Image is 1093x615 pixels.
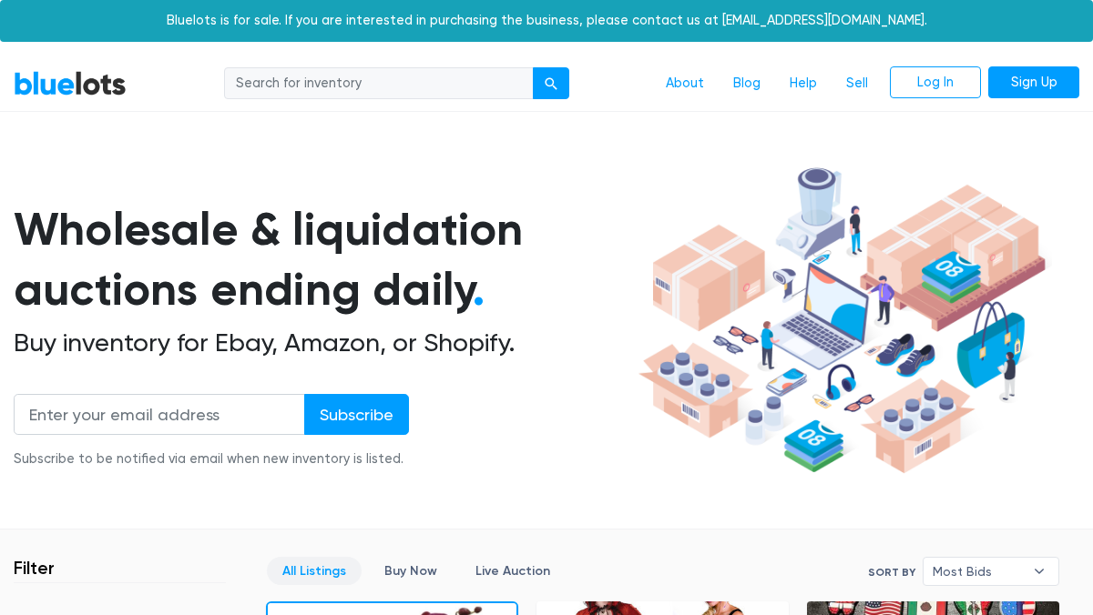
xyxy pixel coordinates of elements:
h2: Buy inventory for Ebay, Amazon, or Shopify. [14,328,632,358]
a: Log In [890,66,981,99]
span: Most Bids [933,558,1024,585]
a: Sign Up [988,66,1079,99]
h3: Filter [14,557,55,579]
b: ▾ [1020,558,1058,585]
a: About [651,66,719,101]
input: Subscribe [304,394,409,435]
a: Blog [719,66,775,101]
div: Subscribe to be notified via email when new inventory is listed. [14,449,409,469]
span: . [473,262,485,317]
h1: Wholesale & liquidation auctions ending daily [14,199,632,320]
a: Buy Now [369,557,453,585]
a: Sell [832,66,883,101]
input: Enter your email address [14,394,305,435]
a: Help [775,66,832,101]
a: BlueLots [14,70,127,96]
a: Live Auction [460,557,566,585]
label: Sort By [868,564,915,580]
a: All Listings [267,557,362,585]
img: hero-ee84e7d0318cb26816c560f6b4441b76977f77a177738b4e94f68c95b2b83dbb.png [632,159,1052,481]
input: Search for inventory [224,67,534,100]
